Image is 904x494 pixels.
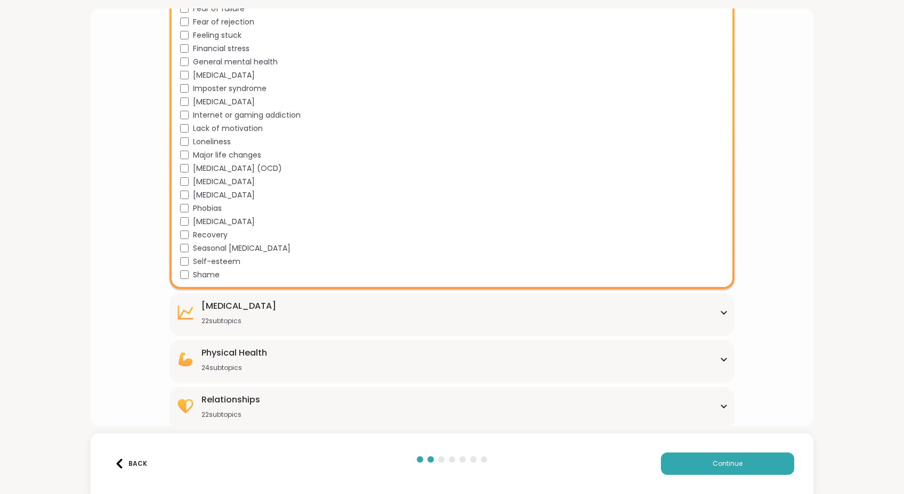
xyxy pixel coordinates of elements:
span: [MEDICAL_DATA] (OCD) [193,163,282,174]
div: 22 subtopics [201,317,276,325]
span: Phobias [193,203,222,214]
span: Major life changes [193,150,261,161]
span: Loneliness [193,136,231,147]
div: Back [115,459,147,468]
div: 24 subtopics [201,364,267,372]
div: [MEDICAL_DATA] [201,300,276,312]
span: [MEDICAL_DATA] [193,176,255,187]
span: Lack of motivation [193,123,263,134]
span: Feeling stuck [193,30,241,41]
div: 22 subtopics [201,410,260,419]
span: Seasonal [MEDICAL_DATA] [193,243,290,254]
span: Fear of rejection [193,17,254,28]
span: Recovery [193,229,228,241]
span: Financial stress [193,43,249,54]
span: General mental health [193,56,278,68]
span: [MEDICAL_DATA] [193,96,255,108]
span: [MEDICAL_DATA] [193,70,255,81]
button: Back [110,452,152,475]
span: Fear of failure [193,3,245,14]
span: Imposter syndrome [193,83,267,94]
button: Continue [661,452,794,475]
span: [MEDICAL_DATA] [193,216,255,227]
span: Continue [713,459,742,468]
span: Self-esteem [193,256,240,267]
div: Relationships [201,393,260,406]
span: [MEDICAL_DATA] [193,190,255,201]
div: Physical Health [201,347,267,359]
span: Shame [193,269,220,281]
span: Internet or gaming addiction [193,110,301,121]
